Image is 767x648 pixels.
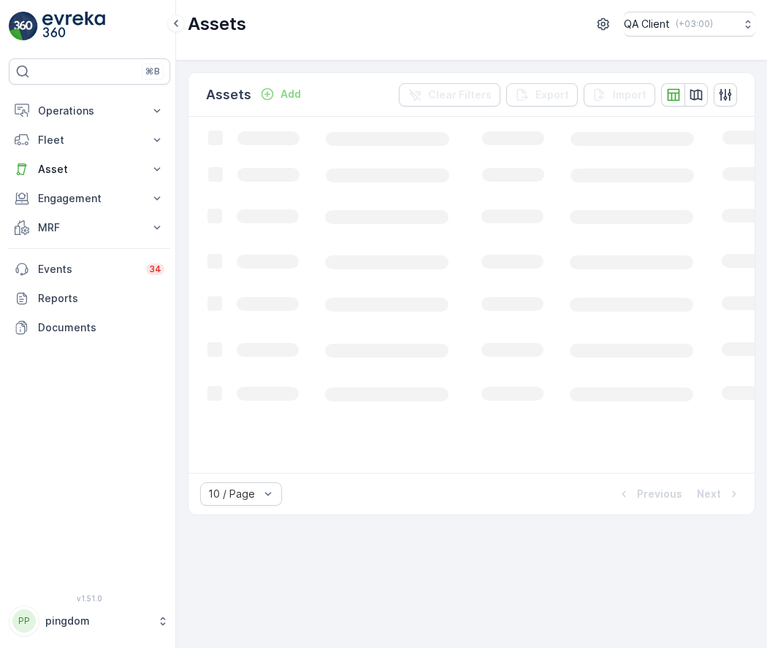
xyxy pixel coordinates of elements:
[9,313,170,342] a: Documents
[254,85,307,103] button: Add
[38,162,141,177] p: Asset
[624,17,670,31] p: QA Client
[584,83,655,107] button: Import
[676,18,713,30] p: ( +03:00 )
[12,609,36,633] div: PP
[695,485,743,503] button: Next
[9,594,170,603] span: v 1.51.0
[188,12,246,36] p: Assets
[428,88,492,102] p: Clear Filters
[613,88,646,102] p: Import
[38,191,141,206] p: Engagement
[281,87,301,101] p: Add
[45,614,150,628] p: pingdom
[9,96,170,126] button: Operations
[697,487,721,501] p: Next
[42,12,105,41] img: logo_light-DOdMpM7g.png
[9,284,170,313] a: Reports
[38,262,137,277] p: Events
[535,88,569,102] p: Export
[506,83,578,107] button: Export
[637,487,682,501] p: Previous
[9,184,170,213] button: Engagement
[9,213,170,242] button: MRF
[145,66,160,77] p: ⌘B
[38,133,141,147] p: Fleet
[9,606,170,636] button: PPpingdom
[38,291,164,306] p: Reports
[9,155,170,184] button: Asset
[206,85,251,105] p: Assets
[9,126,170,155] button: Fleet
[149,263,161,275] p: 34
[615,485,684,503] button: Previous
[38,320,164,335] p: Documents
[9,255,170,284] a: Events34
[624,12,755,36] button: QA Client(+03:00)
[399,83,500,107] button: Clear Filters
[38,104,141,118] p: Operations
[38,220,141,235] p: MRF
[9,12,38,41] img: logo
